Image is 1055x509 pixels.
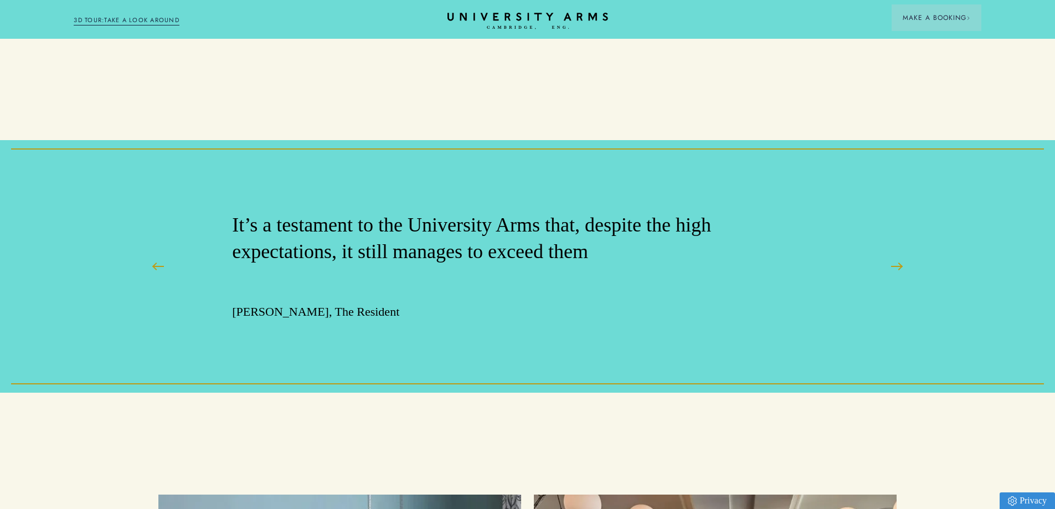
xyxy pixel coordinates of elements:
p: [PERSON_NAME], The Resident [232,304,785,320]
button: Next Slide [883,253,910,280]
a: 3D TOUR:TAKE A LOOK AROUND [74,16,179,25]
a: Home [447,13,608,30]
button: Previous Slide [145,253,172,280]
button: Make a BookingArrow icon [892,4,981,31]
img: Privacy [1008,496,1017,506]
a: Privacy [1000,492,1055,509]
span: Make a Booking [903,13,970,23]
img: Arrow icon [966,16,970,20]
p: It’s a testament to the University Arms that, despite the high expectations, it still manages to ... [232,212,785,265]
